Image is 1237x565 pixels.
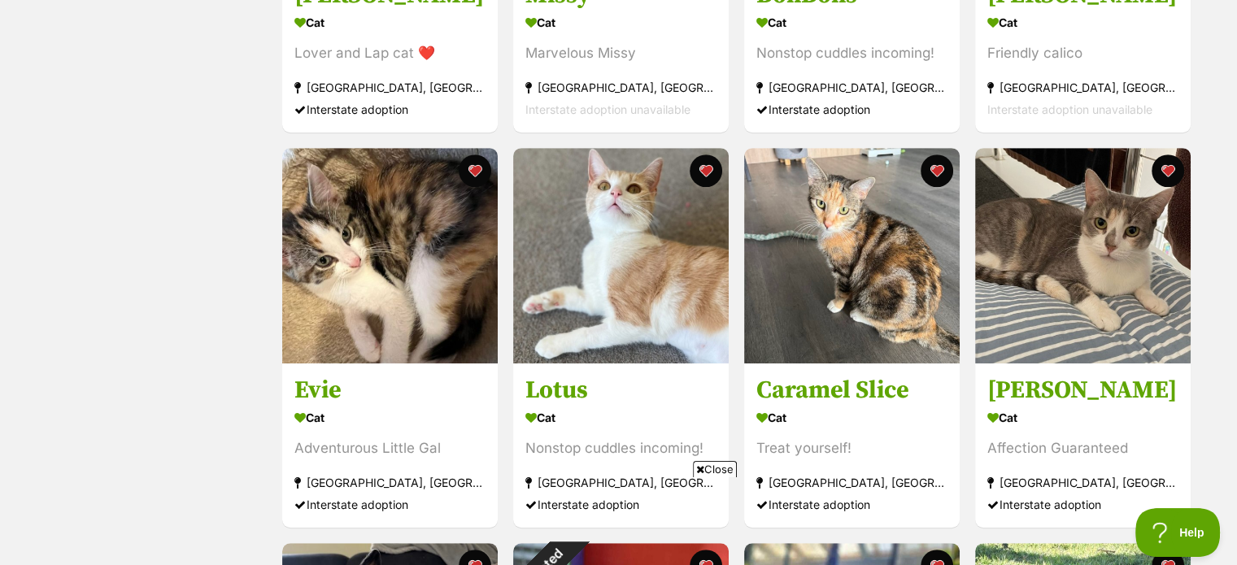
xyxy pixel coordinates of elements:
div: [GEOGRAPHIC_DATA], [GEOGRAPHIC_DATA] [525,76,717,98]
div: [GEOGRAPHIC_DATA], [GEOGRAPHIC_DATA] [525,472,717,493]
span: Interstate adoption unavailable [525,102,690,116]
img: Eleanor [975,148,1191,363]
div: Affection Guaranteed [987,437,1178,459]
div: Cat [294,11,486,34]
div: Cat [525,11,717,34]
div: Cat [756,406,947,429]
div: Cat [987,11,1178,34]
div: Lover and Lap cat ❤️ [294,42,486,64]
div: Interstate adoption [987,493,1178,515]
span: Interstate adoption unavailable [987,102,1152,116]
div: Friendly calico [987,42,1178,64]
iframe: Help Scout Beacon - Open [1135,508,1221,557]
button: favourite [1152,154,1184,187]
div: Cat [987,406,1178,429]
div: [GEOGRAPHIC_DATA], [GEOGRAPHIC_DATA] [294,76,486,98]
div: [GEOGRAPHIC_DATA], [GEOGRAPHIC_DATA] [756,76,947,98]
span: Close [693,461,737,477]
div: Interstate adoption [756,493,947,515]
div: [GEOGRAPHIC_DATA], [GEOGRAPHIC_DATA] [987,472,1178,493]
h3: Evie [294,375,486,406]
a: [PERSON_NAME] Cat Affection Guaranteed [GEOGRAPHIC_DATA], [GEOGRAPHIC_DATA] Interstate adoption f... [975,363,1191,528]
div: Interstate adoption [294,98,486,120]
iframe: Advertisement [323,484,915,557]
div: Nonstop cuddles incoming! [525,437,717,459]
img: Caramel Slice [744,148,960,363]
h3: Caramel Slice [756,375,947,406]
button: favourite [690,154,722,187]
div: Marvelous Missy [525,42,717,64]
div: Adventurous Little Gal [294,437,486,459]
a: Lotus Cat Nonstop cuddles incoming! [GEOGRAPHIC_DATA], [GEOGRAPHIC_DATA] Interstate adoption favo... [513,363,729,528]
a: Evie Cat Adventurous Little Gal [GEOGRAPHIC_DATA], [GEOGRAPHIC_DATA] Interstate adoption favourite [282,363,498,528]
div: [GEOGRAPHIC_DATA], [GEOGRAPHIC_DATA] [294,472,486,493]
div: [GEOGRAPHIC_DATA], [GEOGRAPHIC_DATA] [987,76,1178,98]
h3: [PERSON_NAME] [987,375,1178,406]
div: Treat yourself! [756,437,947,459]
a: Caramel Slice Cat Treat yourself! [GEOGRAPHIC_DATA], [GEOGRAPHIC_DATA] Interstate adoption favourite [744,363,960,528]
div: Interstate adoption [756,98,947,120]
button: favourite [921,154,953,187]
div: Cat [756,11,947,34]
div: Nonstop cuddles incoming! [756,42,947,64]
div: Cat [294,406,486,429]
div: Interstate adoption [294,493,486,515]
img: Lotus [513,148,729,363]
img: Evie [282,148,498,363]
div: [GEOGRAPHIC_DATA], [GEOGRAPHIC_DATA] [756,472,947,493]
button: favourite [459,154,491,187]
div: Cat [525,406,717,429]
h3: Lotus [525,375,717,406]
